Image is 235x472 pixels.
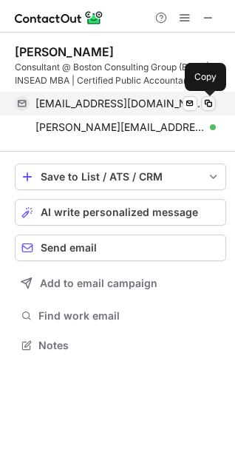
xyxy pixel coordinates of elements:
[15,235,226,261] button: Send email
[40,277,157,289] span: Add to email campaign
[35,121,205,134] span: [PERSON_NAME][EMAIL_ADDRESS][DOMAIN_NAME]
[15,9,103,27] img: ContactOut v5.3.10
[41,242,97,254] span: Send email
[15,199,226,226] button: AI write personalized message
[15,44,114,59] div: [PERSON_NAME]
[38,339,220,352] span: Notes
[35,97,205,110] span: [EMAIL_ADDRESS][DOMAIN_NAME]
[38,309,220,323] span: Find work email
[15,270,226,297] button: Add to email campaign
[41,206,198,218] span: AI write personalized message
[41,171,200,183] div: Save to List / ATS / CRM
[15,163,226,190] button: save-profile-one-click
[15,306,226,326] button: Find work email
[15,335,226,356] button: Notes
[15,61,226,87] div: Consultant @ Boston Consulting Group (BCG) | INSEAD MBA | Certified Public Accountant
